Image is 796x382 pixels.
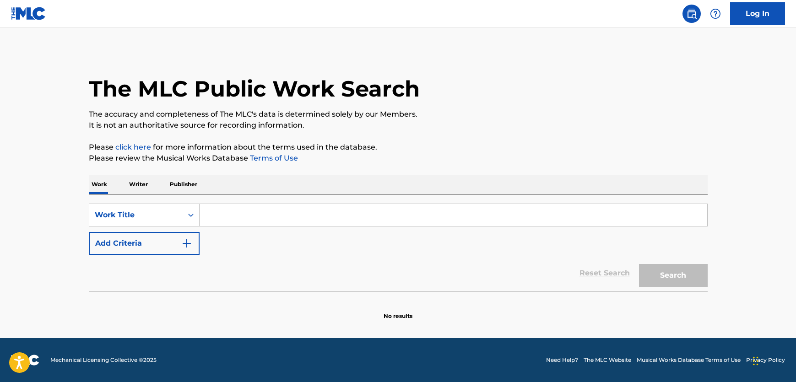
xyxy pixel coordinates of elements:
[89,142,708,153] p: Please for more information about the terms used in the database.
[89,153,708,164] p: Please review the Musical Works Database
[710,8,721,19] img: help
[95,210,177,221] div: Work Title
[89,175,110,194] p: Work
[89,120,708,131] p: It is not an authoritative source for recording information.
[50,356,157,364] span: Mechanical Licensing Collective © 2025
[546,356,578,364] a: Need Help?
[167,175,200,194] p: Publisher
[89,75,420,102] h1: The MLC Public Work Search
[89,232,200,255] button: Add Criteria
[11,355,39,366] img: logo
[746,356,785,364] a: Privacy Policy
[682,5,701,23] a: Public Search
[637,356,741,364] a: Musical Works Database Terms of Use
[730,2,785,25] a: Log In
[11,7,46,20] img: MLC Logo
[115,143,151,151] a: click here
[753,347,758,375] div: Drag
[89,109,708,120] p: The accuracy and completeness of The MLC's data is determined solely by our Members.
[686,8,697,19] img: search
[126,175,151,194] p: Writer
[181,238,192,249] img: 9d2ae6d4665cec9f34b9.svg
[584,356,631,364] a: The MLC Website
[750,338,796,382] iframe: Chat Widget
[706,5,725,23] div: Help
[248,154,298,162] a: Terms of Use
[384,301,412,320] p: No results
[89,204,708,291] form: Search Form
